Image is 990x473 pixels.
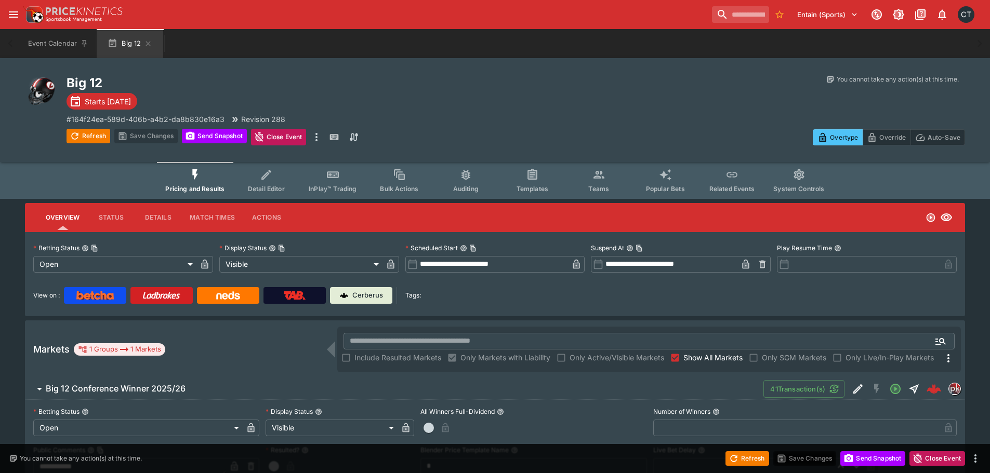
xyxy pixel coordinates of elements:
span: Related Events [709,185,755,193]
p: You cannot take any action(s) at this time. [837,75,959,84]
label: Tags: [405,287,421,304]
span: Popular Bets [646,185,685,193]
button: Close Event [909,451,965,466]
img: Cerberus [340,291,348,300]
p: Scheduled Start [405,244,458,252]
img: logo-cerberus--red.svg [927,382,941,396]
p: Display Status [266,407,313,416]
div: 1 Groups 1 Markets [78,343,161,356]
div: Visible [266,420,398,436]
p: Overtype [830,132,858,143]
svg: Open [889,383,902,395]
span: Only Markets with Liability [460,352,550,363]
button: No Bookmarks [771,6,788,23]
span: Detail Editor [248,185,285,193]
button: Refresh [67,129,110,143]
span: Teams [588,185,609,193]
button: Big 12 [97,29,163,58]
button: Overview [37,205,88,230]
button: Edit Detail [849,380,867,398]
button: more [310,129,323,145]
button: Notifications [933,5,952,24]
button: Suspend AtCopy To Clipboard [626,245,633,252]
button: Send Snapshot [182,129,247,143]
img: Ladbrokes [142,291,180,300]
span: Only SGM Markets [762,352,826,363]
button: Refresh [725,451,769,466]
p: Copy To Clipboard [67,114,225,125]
svg: Open [926,212,936,223]
div: 246c2632-9618-4b84-9a94-43f4009403db [927,382,941,396]
h2: Copy To Clipboard [67,75,516,91]
button: Toggle light/dark mode [889,5,908,24]
img: american_football.png [25,75,58,108]
button: Scheduled StartCopy To Clipboard [460,245,467,252]
button: Event Calendar [22,29,95,58]
button: Copy To Clipboard [91,245,98,252]
span: System Controls [773,185,824,193]
button: Open [931,332,950,350]
span: Bulk Actions [380,185,418,193]
span: Auditing [453,185,479,193]
svg: More [942,352,955,364]
button: Display Status [315,408,322,415]
button: more [969,452,982,465]
span: Only Active/Visible Markets [570,352,664,363]
div: pricekinetics [948,383,961,395]
p: Override [879,132,906,143]
p: You cannot take any action(s) at this time. [20,454,142,463]
button: Copy To Clipboard [636,245,643,252]
div: Start From [813,129,965,145]
p: Revision 288 [241,114,285,125]
span: InPlay™ Trading [309,185,357,193]
button: Select Tenant [791,6,864,23]
button: Details [135,205,181,230]
div: Visible [219,256,382,273]
button: Actions [243,205,290,230]
button: Betting Status [82,408,89,415]
p: Cerberus [352,290,383,301]
span: Templates [517,185,548,193]
img: Betcha [76,291,114,300]
button: Play Resume Time [834,245,841,252]
div: Cameron Tarver [958,6,974,23]
svg: Visible [940,211,953,224]
p: Display Status [219,244,267,252]
button: Betting StatusCopy To Clipboard [82,245,89,252]
img: Neds [216,291,240,300]
button: Override [862,129,910,145]
h6: Big 12 Conference Winner 2025/26 [46,383,186,394]
button: All Winners Full-Dividend [497,408,504,415]
h5: Markets [33,343,70,355]
button: open drawer [4,5,23,24]
button: Overtype [813,129,863,145]
p: All Winners Full-Dividend [420,407,495,416]
p: Play Resume Time [777,244,832,252]
button: 41Transaction(s) [763,380,844,398]
p: Auto-Save [928,132,960,143]
p: Betting Status [33,407,80,416]
button: Open [886,380,905,398]
button: Connected to PK [867,5,886,24]
span: Pricing and Results [165,185,225,193]
button: Send Snapshot [840,451,905,466]
button: Number of Winners [712,408,720,415]
button: Documentation [911,5,930,24]
button: Status [88,205,135,230]
input: search [712,6,769,23]
img: pricekinetics [949,383,960,395]
p: Suspend At [591,244,624,252]
button: Copy To Clipboard [278,245,285,252]
img: PriceKinetics Logo [23,4,44,25]
a: 246c2632-9618-4b84-9a94-43f4009403db [923,379,944,399]
img: TabNZ [284,291,306,300]
button: Straight [905,380,923,398]
span: Only Live/In-Play Markets [846,352,934,363]
button: Match Times [181,205,243,230]
span: Include Resulted Markets [354,352,441,363]
p: Number of Winners [653,407,710,416]
button: Copy To Clipboard [469,245,477,252]
p: Betting Status [33,244,80,252]
img: Sportsbook Management [46,17,102,22]
button: Auto-Save [910,129,965,145]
